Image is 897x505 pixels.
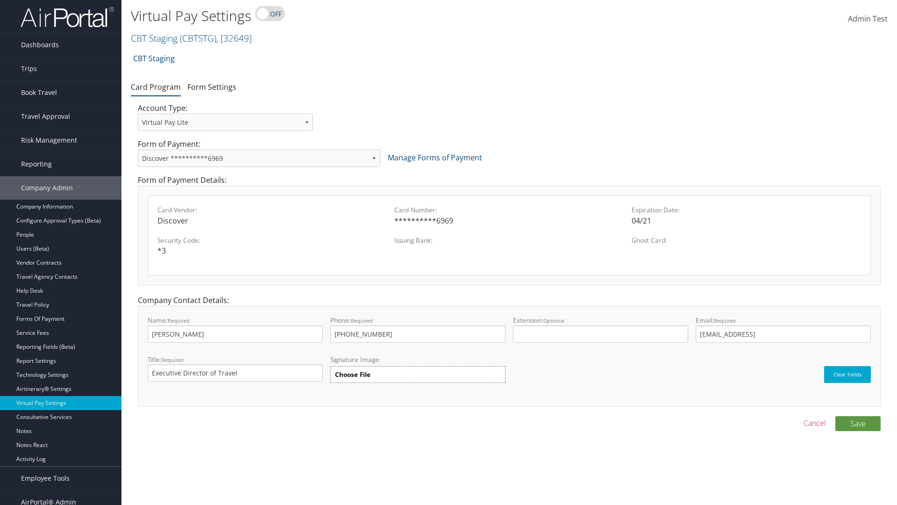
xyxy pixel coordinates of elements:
label: Signature Image: [330,355,505,366]
a: Manage Forms of Payment [388,152,482,163]
input: Extension:Optional [513,325,688,343]
span: Travel Approval [21,105,70,128]
span: Employee Tools [21,467,70,490]
label: Issuing Bank: [394,236,624,245]
label: Email: [696,316,871,342]
span: Company Admin [21,176,73,200]
label: Choose File [330,366,505,383]
button: Save [835,416,881,431]
a: CBT Staging [131,32,252,44]
span: Dashboards [21,33,59,57]
span: ( CBTSTG ) [180,32,216,44]
a: Admin Test [848,5,888,34]
small: Required [168,317,190,324]
small: Required [162,356,184,363]
small: Required [351,317,373,324]
span: Admin Test [848,14,888,24]
label: Name: [148,316,323,342]
label: Extension: [513,316,688,342]
span: , [ 32649 ] [216,32,252,44]
small: Required [714,317,736,324]
small: Optional [543,317,564,324]
label: Card Vendor: [157,205,387,215]
label: Phone: [330,316,505,342]
div: Form of Payment: [131,138,888,174]
label: Title: [148,355,323,382]
a: Cancel [804,418,826,429]
div: Account Type: [131,102,320,138]
div: Discover [157,215,387,226]
a: Form Settings [187,82,236,92]
button: Clear Fields [824,366,871,383]
input: Title:Required [148,364,323,382]
input: Name:Required [148,325,323,343]
label: Security Code: [157,236,387,245]
div: Company Contact Details: [131,295,888,416]
label: Expiration Date: [632,205,861,215]
label: Ghost Card: [632,236,861,245]
label: Card Number: [394,205,624,215]
a: CBT Staging [133,49,175,68]
span: Book Travel [21,81,57,104]
span: Trips [21,57,37,80]
span: Risk Management [21,129,77,152]
img: airportal-logo.png [21,6,114,28]
input: Phone:Required [330,325,505,343]
h1: Virtual Pay Settings [131,6,635,26]
a: Card Program [131,82,181,92]
div: 04/21 [632,215,861,226]
span: Reporting [21,152,52,176]
input: Email:Required [696,325,871,343]
div: Form of Payment Details: [131,174,888,295]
